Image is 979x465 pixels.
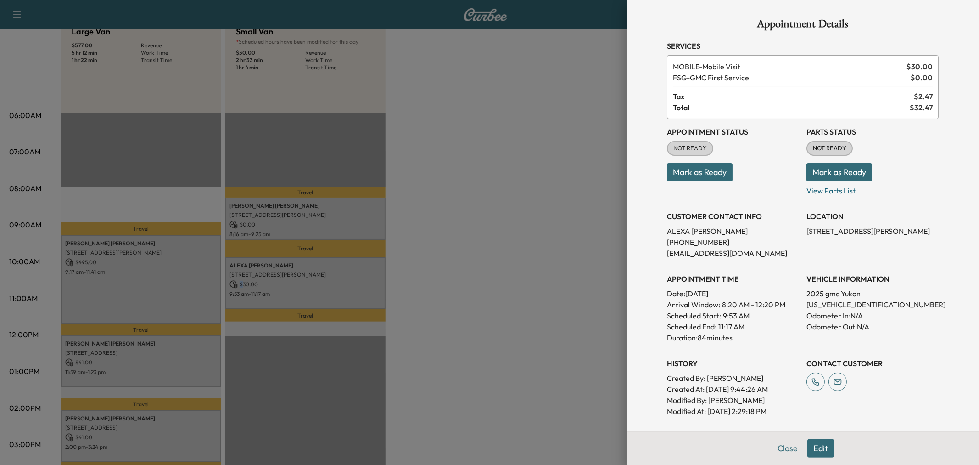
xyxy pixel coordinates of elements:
[906,61,933,72] span: $ 30.00
[673,72,907,83] span: GMC First Service
[667,126,799,137] h3: Appointment Status
[806,163,872,181] button: Mark as Ready
[667,226,799,237] p: ALEXA [PERSON_NAME]
[667,358,799,369] h3: History
[806,299,939,310] p: [US_VEHICLE_IDENTIFICATION_NUMBER]
[723,310,750,321] p: 9:53 AM
[910,102,933,113] span: $ 32.47
[806,181,939,196] p: View Parts List
[667,373,799,384] p: Created By : [PERSON_NAME]
[718,321,744,332] p: 11:17 AM
[772,439,804,458] button: Close
[806,358,939,369] h3: CONTACT CUSTOMER
[807,144,852,153] span: NOT READY
[914,91,933,102] span: $ 2.47
[667,310,721,321] p: Scheduled Start:
[806,126,939,137] h3: Parts Status
[806,226,939,237] p: [STREET_ADDRESS][PERSON_NAME]
[806,288,939,299] p: 2025 gmc Yukon
[806,211,939,222] h3: LOCATION
[667,332,799,343] p: Duration: 84 minutes
[667,163,733,181] button: Mark as Ready
[668,144,712,153] span: NOT READY
[667,248,799,259] p: [EMAIL_ADDRESS][DOMAIN_NAME]
[667,299,799,310] p: Arrival Window:
[806,321,939,332] p: Odometer Out: N/A
[806,310,939,321] p: Odometer In: N/A
[807,439,834,458] button: Edit
[667,395,799,406] p: Modified By : [PERSON_NAME]
[667,406,799,417] p: Modified At : [DATE] 2:29:18 PM
[667,18,939,33] h1: Appointment Details
[667,40,939,51] h3: Services
[667,288,799,299] p: Date: [DATE]
[673,91,914,102] span: Tax
[667,384,799,395] p: Created At : [DATE] 9:44:26 AM
[667,321,716,332] p: Scheduled End:
[667,211,799,222] h3: CUSTOMER CONTACT INFO
[667,237,799,248] p: [PHONE_NUMBER]
[667,273,799,284] h3: APPOINTMENT TIME
[911,72,933,83] span: $ 0.00
[806,273,939,284] h3: VEHICLE INFORMATION
[673,102,910,113] span: Total
[673,61,903,72] span: Mobile Visit
[722,299,785,310] span: 8:20 AM - 12:20 PM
